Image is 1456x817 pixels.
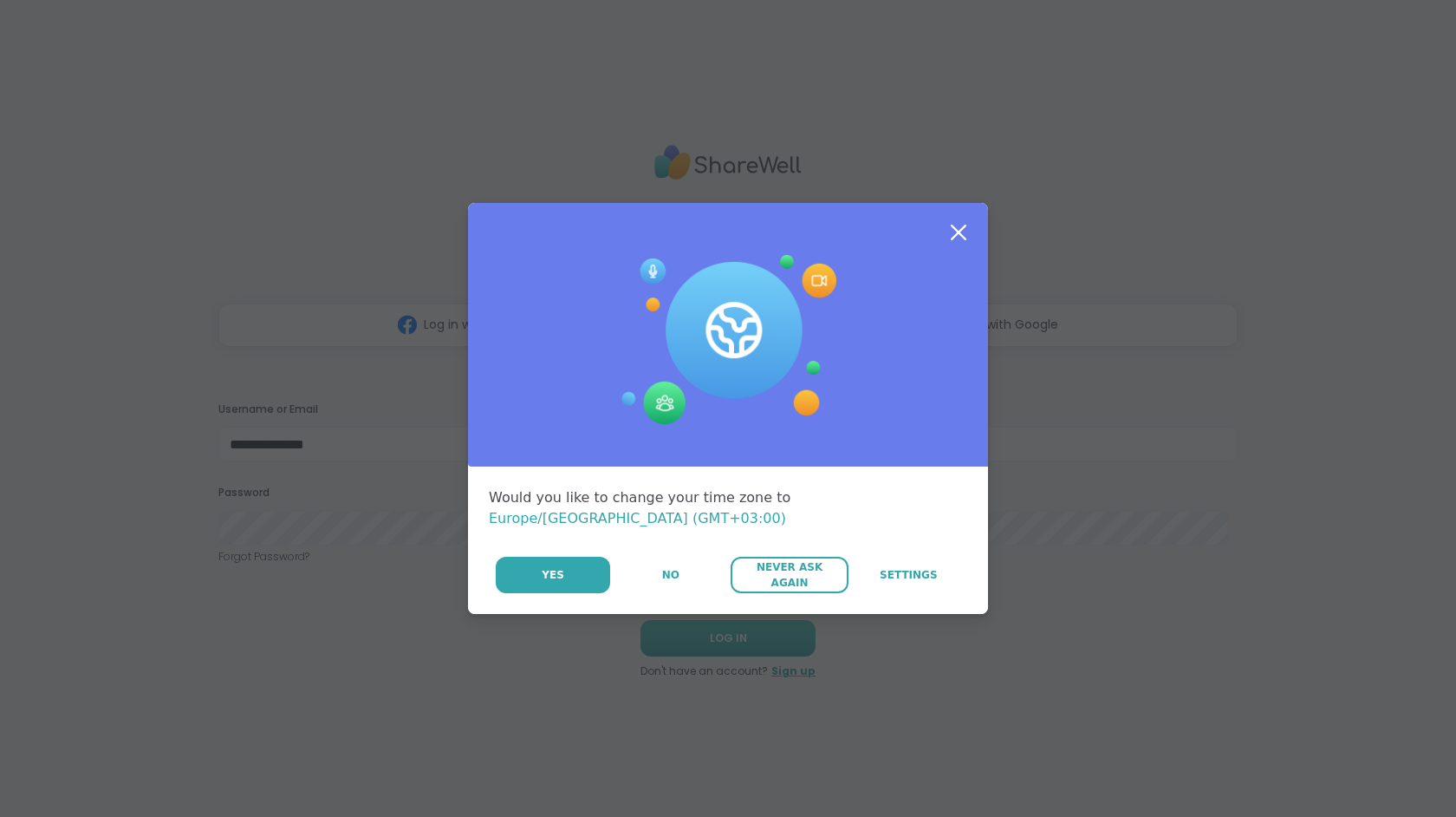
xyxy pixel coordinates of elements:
span: No [662,567,679,583]
button: Never Ask Again [731,557,848,593]
button: Yes [496,557,610,593]
button: No [612,557,729,593]
span: Europe/[GEOGRAPHIC_DATA] (GMT+03:00) [489,510,786,526]
span: Never Ask Again [739,559,839,591]
span: Yes [542,567,564,583]
img: Session Experience [620,255,836,425]
span: Settings [880,567,938,583]
a: Settings [850,557,967,593]
div: Would you like to change your time zone to [489,487,967,529]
